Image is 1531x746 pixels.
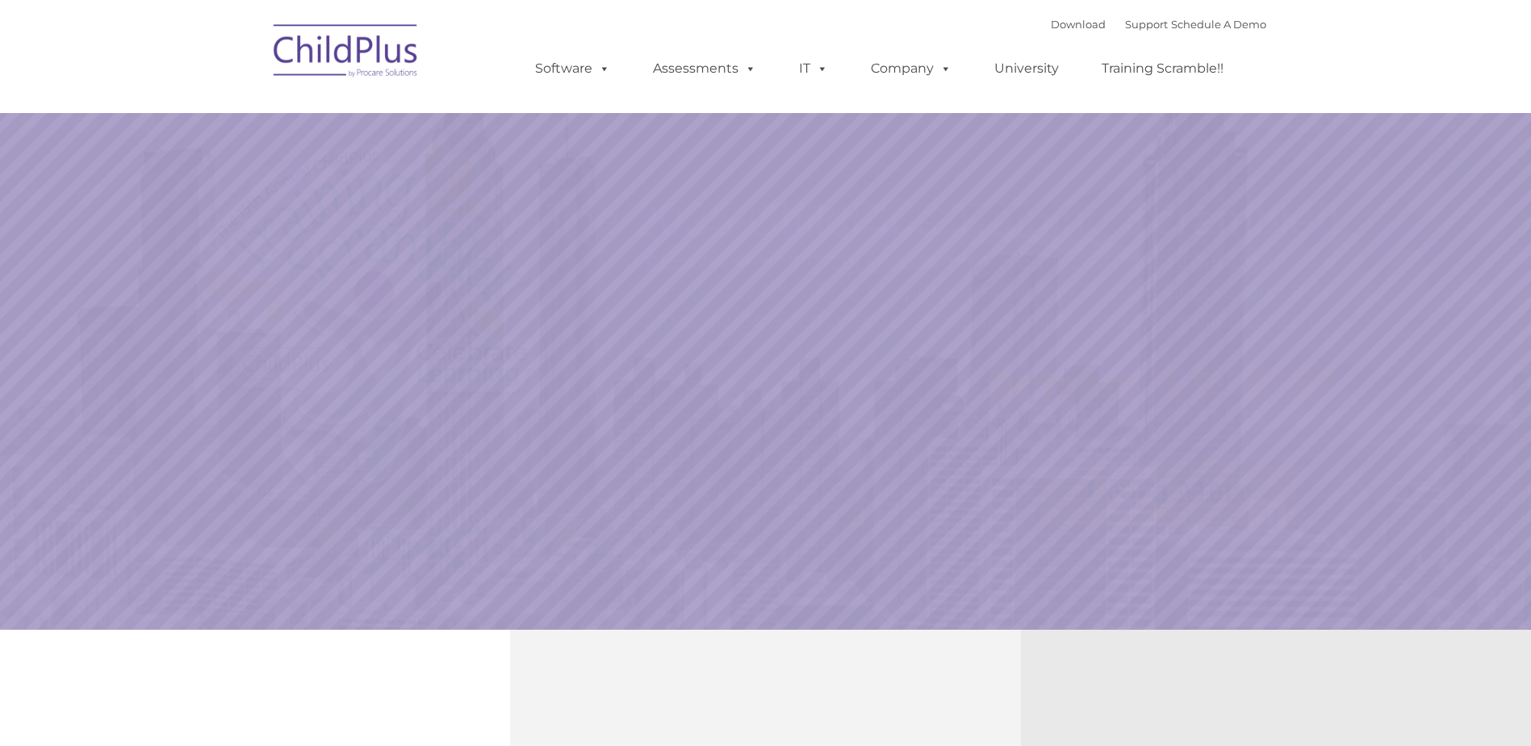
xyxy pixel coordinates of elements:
[1171,18,1266,31] a: Schedule A Demo
[519,52,626,85] a: Software
[1051,18,1266,31] font: |
[1086,52,1240,85] a: Training Scramble!!
[1040,457,1296,525] a: Learn More
[266,13,427,94] img: ChildPlus by Procare Solutions
[783,52,844,85] a: IT
[978,52,1075,85] a: University
[637,52,772,85] a: Assessments
[1125,18,1168,31] a: Support
[855,52,968,85] a: Company
[1051,18,1106,31] a: Download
